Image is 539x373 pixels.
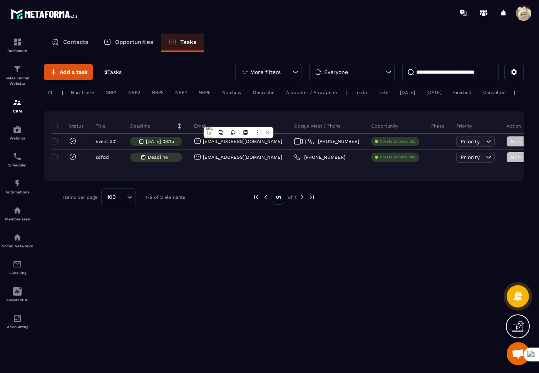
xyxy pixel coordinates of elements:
[479,88,510,97] div: Cancelled
[44,34,96,52] a: Contacts
[2,119,33,146] a: automationsautomationsWebinar
[101,188,136,206] div: Search for option
[305,139,306,144] span: |
[345,90,347,95] p: |
[449,88,475,97] div: Finished
[13,37,22,47] img: formation
[288,194,296,200] p: of 1
[218,88,245,97] div: No show
[371,123,398,129] p: Opportunity
[2,271,33,275] p: E-mailing
[514,90,515,95] p: |
[2,173,33,200] a: automationsautomationsAutomations
[44,88,58,97] div: All
[294,123,341,129] p: Google Meet / Phone
[324,69,348,75] p: Everyone
[253,194,259,201] img: prev
[13,125,22,134] img: automations
[148,155,172,160] span: Deadline
[507,342,530,365] div: Mở cuộc trò chuyện
[124,88,144,97] div: NRP2
[423,88,445,97] div: [DATE]
[2,49,33,53] p: Dashboard
[67,88,98,97] div: Non Traité
[96,34,161,52] a: Opportunities
[2,146,33,173] a: schedulerschedulerScheduler
[195,88,214,97] div: NRP5
[2,325,33,329] p: Accounting
[104,69,122,76] p: 2
[161,34,204,52] a: Tasks
[2,163,33,167] p: Scheduler
[13,314,22,323] img: accountant
[107,69,122,75] span: Tasks
[148,88,167,97] div: NRP3
[272,190,285,205] p: 01
[456,123,472,129] p: Priority
[249,88,278,97] div: Décroché
[299,194,306,201] img: next
[2,136,33,140] p: Webinar
[2,281,33,308] a: Assistant AI
[380,139,415,144] p: Create opportunity
[130,123,150,129] p: Deadline
[95,155,109,160] p: sdfdd
[13,206,22,215] img: automations
[13,98,22,107] img: formation
[2,254,33,281] a: emailemailE-mailing
[308,138,359,144] a: [PHONE_NUMBER]
[308,194,315,201] img: next
[2,59,33,92] a: formationformationSales Funnel Website
[294,154,345,160] a: [PHONE_NUMBER]
[282,88,341,97] div: A appeler / A rappeler
[60,68,88,76] span: Add a task
[2,92,33,119] a: formationformationCRM
[375,88,392,97] div: Late
[262,194,269,201] img: prev
[2,200,33,227] a: automationsautomationsMember area
[13,260,22,269] img: email
[2,109,33,113] p: CRM
[63,195,97,200] p: Items per page
[396,88,419,97] div: [DATE]
[2,217,33,221] p: Member area
[13,179,22,188] img: automations
[62,90,63,95] p: |
[2,298,33,302] p: Assistant AI
[2,244,33,248] p: Social Networks
[380,155,415,160] p: Create opportunity
[44,64,93,80] button: Add a task
[104,193,119,202] span: 100
[460,138,480,144] span: Priority
[507,123,521,129] p: Action
[250,69,281,75] p: More filters
[2,308,33,335] a: accountantaccountantAccounting
[54,123,84,129] p: Status
[11,7,80,21] img: logo
[180,39,196,45] p: Tasks
[460,154,480,160] span: Priority
[146,195,185,200] p: 1-2 of 2 elements
[2,76,33,86] p: Sales Funnel Website
[171,88,191,97] div: NRP4
[2,227,33,254] a: social-networksocial-networkSocial Networks
[13,233,22,242] img: social-network
[119,193,125,202] input: Search for option
[2,32,33,59] a: formationformationDashboard
[2,190,33,194] p: Automations
[95,139,116,144] p: Event 30'
[63,39,88,45] p: Contacts
[95,123,105,129] p: Title
[13,64,22,74] img: formation
[431,123,444,129] p: Phase
[194,123,207,129] p: Email
[13,152,22,161] img: scheduler
[115,39,153,45] p: Opportunities
[351,88,371,97] div: To do
[102,88,121,97] div: NRP1
[146,139,174,144] p: [DATE] 08:15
